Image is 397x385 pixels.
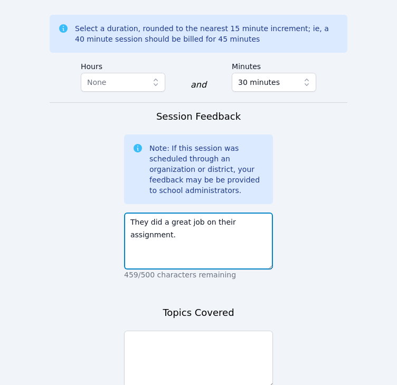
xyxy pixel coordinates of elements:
[81,73,165,92] button: None
[163,305,234,320] h3: Topics Covered
[149,143,264,196] div: Note: If this session was scheduled through an organization or district, your feedback may be be ...
[124,269,273,280] p: 459/500 characters remaining
[81,57,165,73] label: Hours
[87,78,107,86] span: None
[232,57,316,73] label: Minutes
[156,109,241,124] h3: Session Feedback
[124,213,273,269] textarea: They did a great job on their assignment.
[232,73,316,92] button: 30 minutes
[191,79,206,91] div: and
[75,23,339,44] div: Select a duration, rounded to the nearest 15 minute increment; ie, a 40 minute session should be ...
[238,76,280,89] span: 30 minutes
